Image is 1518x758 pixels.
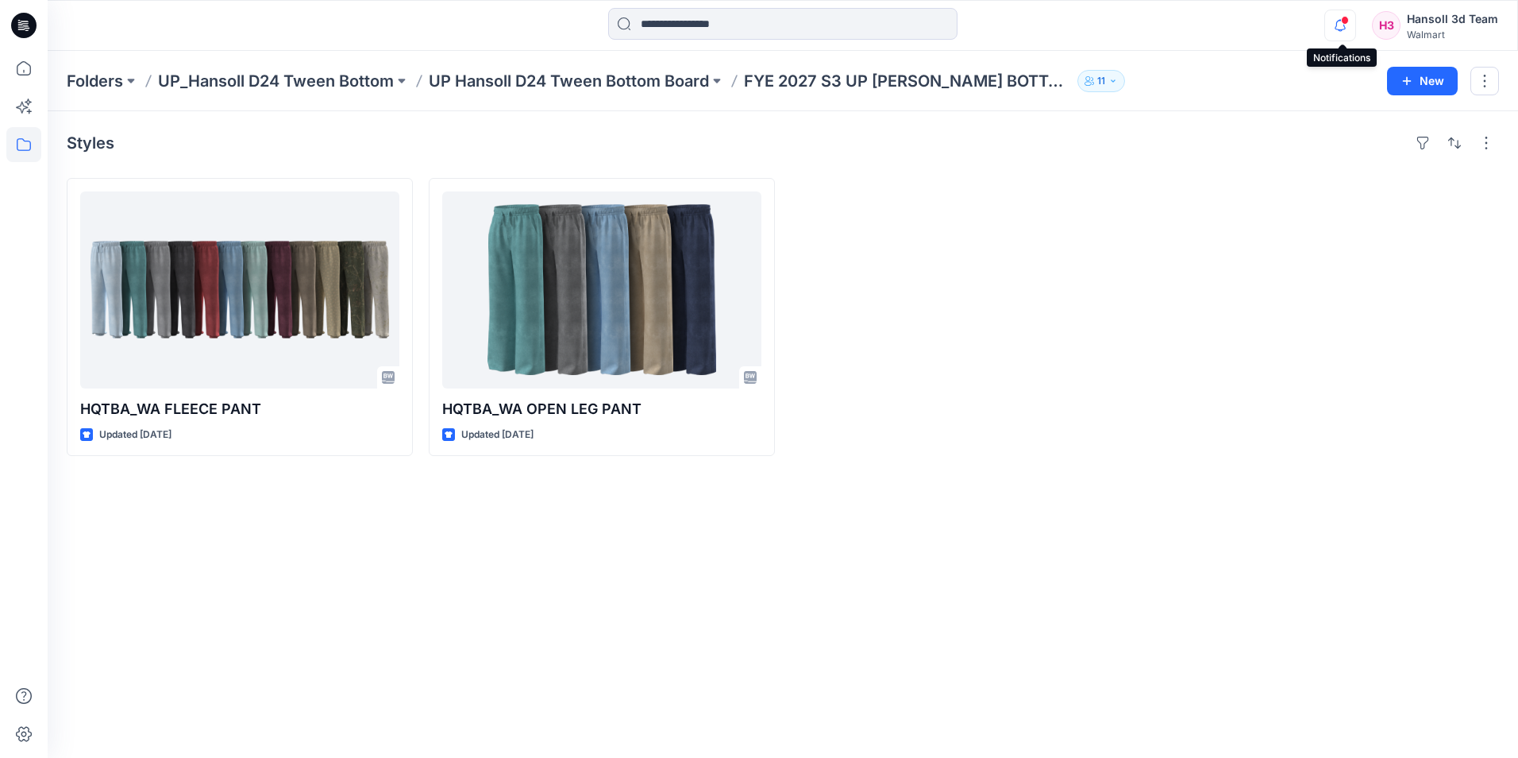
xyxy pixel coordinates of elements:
button: 11 [1077,70,1125,92]
a: HQTBA_WA OPEN LEG PANT [442,191,761,389]
p: HQTBA_WA OPEN LEG PANT [442,398,761,420]
p: Updated [DATE] [461,427,534,443]
h4: Styles [67,133,114,153]
p: HQTBA_WA FLEECE PANT [80,398,399,420]
button: New [1387,67,1458,95]
a: UP_Hansoll D24 Tween Bottom [158,70,394,92]
p: FYE 2027 S3 UP [PERSON_NAME] BOTTOM [744,70,1071,92]
a: Folders [67,70,123,92]
p: 11 [1097,72,1105,90]
div: H3 [1372,11,1400,40]
div: Hansoll 3d Team [1407,10,1498,29]
p: Updated [DATE] [99,427,171,443]
div: Walmart [1407,29,1498,41]
a: UP Hansoll D24 Tween Bottom Board [429,70,709,92]
a: HQTBA_WA FLEECE PANT [80,191,399,389]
